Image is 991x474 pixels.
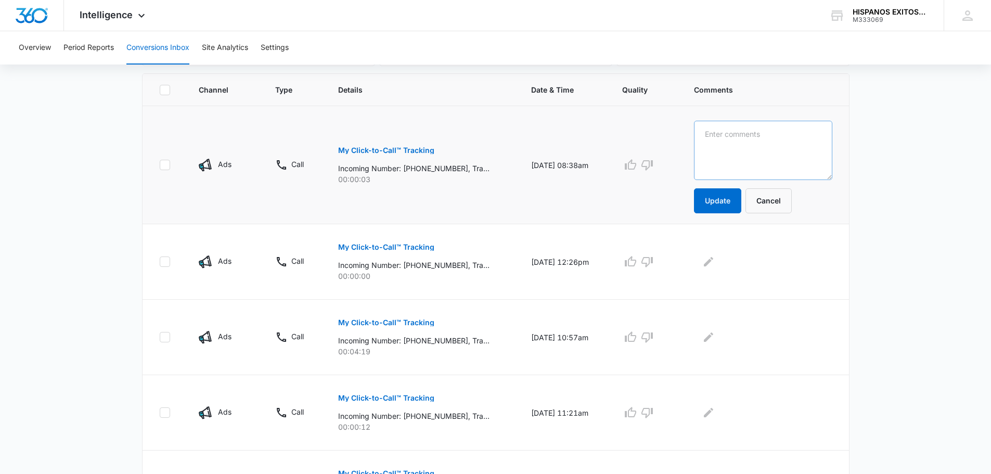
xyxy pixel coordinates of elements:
span: Comments [694,84,817,95]
span: Details [338,84,492,95]
p: Call [291,255,304,266]
button: Edit Comments [700,329,717,345]
p: Call [291,406,304,417]
button: Period Reports [63,31,114,65]
p: 00:00:03 [338,174,507,185]
span: Intelligence [80,9,133,20]
span: Type [275,84,298,95]
button: Site Analytics [202,31,248,65]
td: [DATE] 08:38am [519,106,609,224]
td: [DATE] 10:57am [519,300,609,375]
button: Overview [19,31,51,65]
div: account id [853,16,929,23]
button: Settings [261,31,289,65]
td: [DATE] 12:26pm [519,224,609,300]
p: 00:04:19 [338,346,507,357]
button: Edit Comments [700,253,717,270]
p: My Click-to-Call™ Tracking [338,244,434,251]
p: 00:00:00 [338,271,507,281]
button: My Click-to-Call™ Tracking [338,235,434,260]
span: Channel [199,84,235,95]
p: My Click-to-Call™ Tracking [338,394,434,402]
p: Incoming Number: [PHONE_NUMBER], Tracking Number: [PHONE_NUMBER], Ring To: [PHONE_NUMBER], Caller... [338,163,490,174]
td: [DATE] 11:21am [519,375,609,451]
p: Incoming Number: [PHONE_NUMBER], Tracking Number: [PHONE_NUMBER], Ring To: [PHONE_NUMBER], Caller... [338,411,490,421]
span: Date & Time [531,84,582,95]
p: Ads [218,255,231,266]
p: My Click-to-Call™ Tracking [338,319,434,326]
p: Ads [218,159,231,170]
button: Edit Comments [700,404,717,421]
button: My Click-to-Call™ Tracking [338,386,434,411]
p: Incoming Number: [PHONE_NUMBER], Tracking Number: [PHONE_NUMBER], Ring To: [PHONE_NUMBER], Caller... [338,260,490,271]
p: Incoming Number: [PHONE_NUMBER], Tracking Number: [PHONE_NUMBER], Ring To: [PHONE_NUMBER], Caller... [338,335,490,346]
button: My Click-to-Call™ Tracking [338,138,434,163]
p: Call [291,331,304,342]
p: Call [291,159,304,170]
p: 00:00:12 [338,421,507,432]
button: Cancel [745,188,792,213]
p: Ads [218,406,231,417]
p: My Click-to-Call™ Tracking [338,147,434,154]
div: account name [853,8,929,16]
button: Conversions Inbox [126,31,189,65]
span: Quality [622,84,654,95]
p: Ads [218,331,231,342]
button: Update [694,188,741,213]
button: My Click-to-Call™ Tracking [338,310,434,335]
